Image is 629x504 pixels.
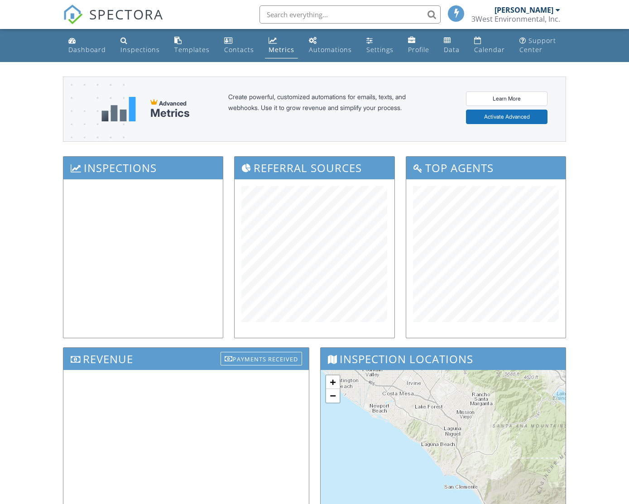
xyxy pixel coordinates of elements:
div: Metrics [150,107,190,120]
div: Metrics [269,45,294,54]
h3: Revenue [63,348,309,370]
h3: Inspection Locations [321,348,566,370]
div: Payments Received [221,352,302,365]
a: Support Center [516,33,564,58]
a: Dashboard [65,33,110,58]
h3: Top Agents [406,157,566,179]
a: Automations (Basic) [305,33,355,58]
div: Profile [408,45,429,54]
div: Inspections [120,45,160,54]
a: Learn More [466,91,547,106]
div: Contacts [224,45,254,54]
h3: Inspections [63,157,223,179]
h3: Referral Sources [235,157,394,179]
img: The Best Home Inspection Software - Spectora [63,5,83,24]
a: Settings [363,33,397,58]
a: Contacts [221,33,258,58]
div: Templates [174,45,210,54]
div: Dashboard [68,45,106,54]
a: Company Profile [404,33,433,58]
div: [PERSON_NAME] [495,5,553,14]
div: Create powerful, customized automations for emails, texts, and webhooks. Use it to grow revenue a... [228,91,427,127]
a: Zoom in [326,375,340,389]
a: Data [440,33,463,58]
input: Search everything... [259,5,441,24]
a: Inspections [117,33,163,58]
div: Data [444,45,460,54]
div: Settings [366,45,394,54]
a: Metrics [265,33,298,58]
img: metrics-aadfce2e17a16c02574e7fc40e4d6b8174baaf19895a402c862ea781aae8ef5b.svg [101,97,136,121]
a: SPECTORA [63,12,163,31]
div: Automations [309,45,352,54]
a: Activate Advanced [466,110,547,124]
div: Calendar [474,45,505,54]
div: 3West Environmental, Inc. [471,14,560,24]
a: Templates [171,33,213,58]
span: Advanced [159,100,187,107]
a: Calendar [471,33,509,58]
a: Zoom out [326,389,340,403]
div: Support Center [519,36,556,54]
span: SPECTORA [89,5,163,24]
a: Payments Received [221,350,302,365]
img: advanced-banner-bg-f6ff0eecfa0ee76150a1dea9fec4b49f333892f74bc19f1b897a312d7a1b2ff3.png [63,77,125,177]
